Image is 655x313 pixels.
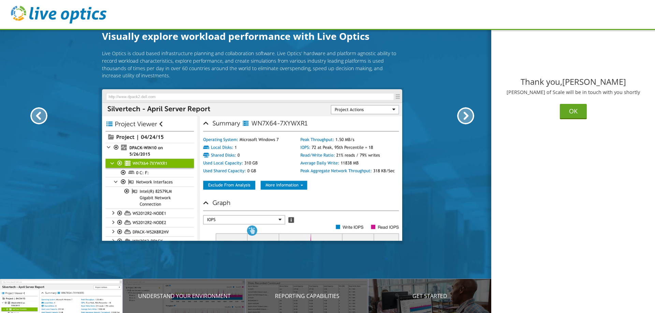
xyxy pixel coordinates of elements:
img: Introducing Live Optics [102,89,402,241]
p: [PERSON_NAME] of Scale will be in touch with you shortly [497,90,650,95]
button: OK [560,104,587,119]
img: live_optics_svg.svg [11,6,106,24]
p: Reporting Capabilities [246,292,368,300]
p: Get Started [368,292,491,300]
h2: Thank you, [497,78,650,86]
p: Understand your environment [123,292,246,300]
h1: Visually explore workload performance with Live Optics [102,29,402,43]
p: Live Optics is cloud based infrastructure planning and collaboration software. Live Optics' hardw... [102,50,402,79]
span: [PERSON_NAME] [562,76,626,87]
